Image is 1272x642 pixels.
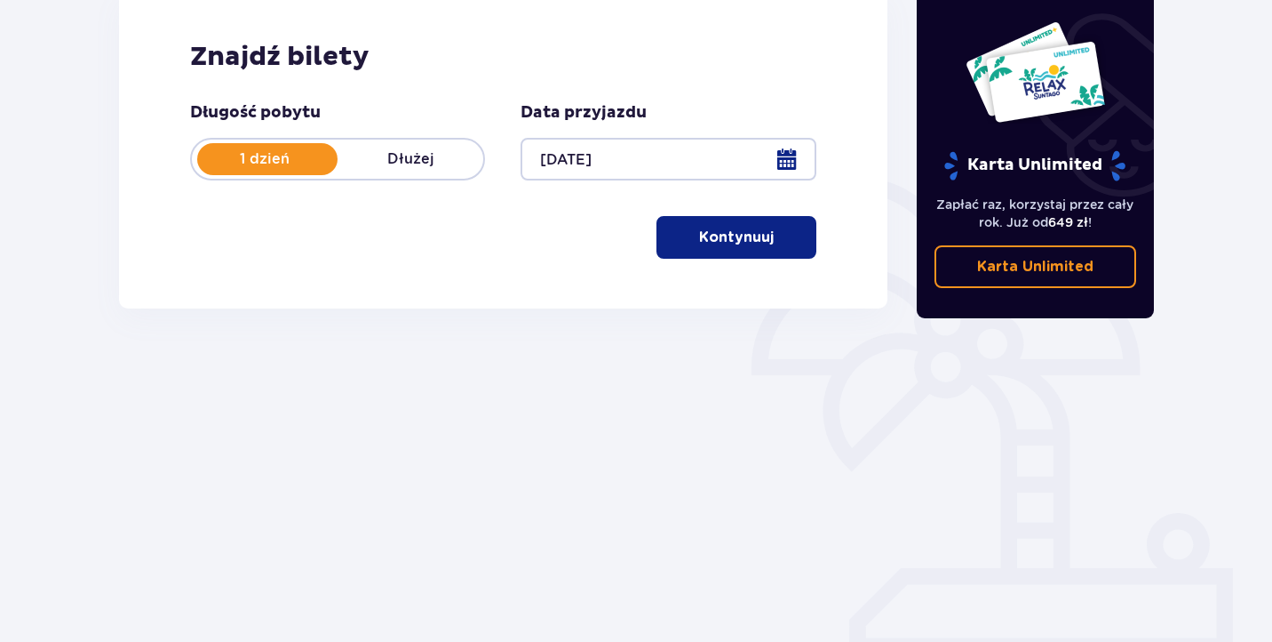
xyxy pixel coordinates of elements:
[942,150,1127,181] p: Karta Unlimited
[934,245,1137,288] a: Karta Unlimited
[338,149,483,169] p: Dłużej
[190,102,321,124] p: Długość pobytu
[977,257,1093,277] p: Karta Unlimited
[190,40,816,74] h2: Znajdź bilety
[934,196,1137,231] p: Zapłać raz, korzystaj przez cały rok. Już od !
[521,102,647,124] p: Data przyjazdu
[656,216,816,259] button: Kontynuuj
[192,149,338,169] p: 1 dzień
[1048,215,1088,229] span: 649 zł
[699,228,774,247] p: Kontynuuj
